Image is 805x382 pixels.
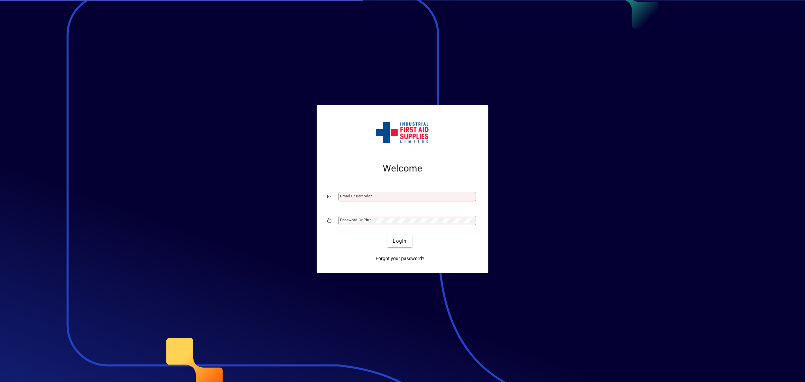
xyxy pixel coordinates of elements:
h2: Welcome [327,163,478,174]
a: Forgot your password? [373,253,427,265]
button: Login [387,235,412,247]
mat-label: Password or Pin [340,218,369,222]
span: Login [393,238,407,245]
mat-label: Email or Barcode [340,194,370,198]
span: Forgot your password? [376,255,424,262]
